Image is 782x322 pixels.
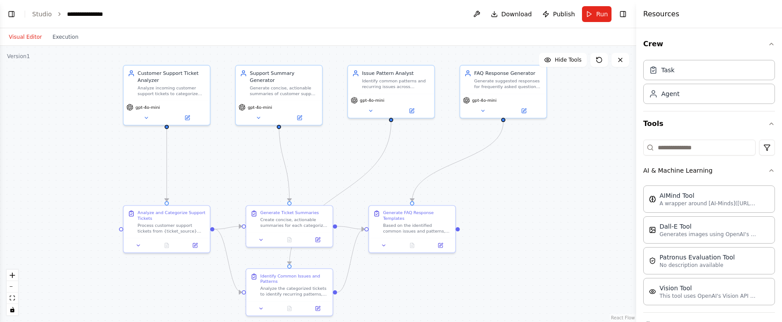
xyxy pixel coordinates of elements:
button: Open in side panel [167,114,207,122]
div: Generate Ticket Summaries [260,210,319,216]
div: React Flow controls [7,270,18,315]
button: Publish [539,6,578,22]
button: Execution [47,32,84,42]
div: FAQ Response GeneratorGenerate suggested responses for frequently asked questions based on ticket... [460,65,547,118]
g: Edge from 9380a2ef-4bf2-40ac-b348-e7628784f43e to 3d5fbdef-951d-4600-ae48-96e262523e4c [337,226,364,296]
div: Dall-E Tool [660,222,756,231]
div: Vision Tool [660,284,756,292]
button: zoom out [7,281,18,292]
button: Open in side panel [183,241,207,250]
div: Generate FAQ Response Templates [383,210,451,221]
button: No output available [152,241,182,250]
div: Task [661,66,675,74]
button: Run [582,6,612,22]
button: Tools [643,111,775,136]
div: Version 1 [7,53,30,60]
a: React Flow attribution [611,315,635,320]
a: Studio [32,11,52,18]
div: Identify common patterns and recurring issues across customer support tickets. Analyze trends, de... [362,78,430,89]
div: Customer Support Ticket AnalyzerAnalyze incoming customer support tickets to categorize them by u... [123,65,211,126]
button: Open in side panel [504,107,544,115]
div: Create concise, actionable summaries for each categorized support ticket. Each summary should inc... [260,217,328,228]
g: Edge from 158844af-36ad-4c50-a182-f92f0b59feaf to 3d5fbdef-951d-4600-ae48-96e262523e4c [408,122,507,201]
button: Open in side panel [428,241,452,250]
span: gpt-4o-mini [248,104,272,110]
p: No description available [660,262,735,269]
button: AI & Machine Learning [643,159,775,182]
span: gpt-4o-mini [136,104,160,110]
button: Show left sidebar [5,8,18,20]
div: Identify Common Issues and Patterns [260,273,328,284]
div: Generate suggested responses for frequently asked questions based on ticket analysis. Create prof... [474,78,542,89]
button: Open in side panel [280,114,319,122]
div: Analyze and Categorize Support Tickets [137,210,205,221]
button: Open in side panel [306,236,330,244]
p: Generates images using OpenAI's Dall-E model. [660,231,756,238]
span: gpt-4o-mini [360,97,385,103]
h4: Resources [643,9,679,19]
img: AIMindTool [649,196,656,203]
div: Analyze and Categorize Support TicketsProcess customer support tickets from {ticket_source} and c... [123,205,211,253]
g: Edge from ec82720d-7b5c-4cf2-97b4-d20930b8f701 to 9380a2ef-4bf2-40ac-b348-e7628784f43e [215,226,242,296]
button: zoom in [7,270,18,281]
g: Edge from f47ae0ee-575d-4450-83ff-c179fd035bbe to ec82720d-7b5c-4cf2-97b4-d20930b8f701 [163,129,170,201]
div: Agent [661,89,679,98]
button: Visual Editor [4,32,47,42]
p: This tool uses OpenAI's Vision API to describe the contents of an image. [660,292,756,300]
div: AI & Machine Learning [643,182,775,312]
g: Edge from 1249ed1d-405c-49b4-940c-44ce9ceee557 to 411b711a-8579-437f-b545-59a4258377b8 [275,122,293,201]
button: No output available [274,304,304,313]
span: Run [596,10,608,19]
div: Generate concise, actionable summaries of customer support tickets for the support team. Create c... [250,85,318,96]
div: Analyze incoming customer support tickets to categorize them by urgency level (Critical, High, Me... [137,85,205,96]
button: No output available [274,236,304,244]
div: Generate FAQ Response TemplatesBased on the identified common issues and patterns, create profess... [368,205,456,253]
div: Based on the identified common issues and patterns, create professional response templates for fr... [383,222,451,233]
g: Edge from 411b711a-8579-437f-b545-59a4258377b8 to 3d5fbdef-951d-4600-ae48-96e262523e4c [337,223,364,233]
span: Hide Tools [555,56,582,63]
div: Analyze the categorized tickets to identify recurring patterns, common issues, and trends. Look f... [260,286,328,297]
div: Generate Ticket SummariesCreate concise, actionable summaries for each categorized support ticket... [245,205,333,248]
button: toggle interactivity [7,304,18,315]
img: VisionTool [649,288,656,295]
img: DallETool [649,226,656,233]
span: Download [501,10,532,19]
div: Process customer support tickets from {ticket_source} and categorize them by urgency level (Criti... [137,222,205,233]
button: Hide right sidebar [617,8,629,20]
div: FAQ Response Generator [474,70,542,77]
img: PatronusEvalTool [649,257,656,264]
div: Patronus Evaluation Tool [660,253,735,262]
div: Issue Pattern AnalystIdentify common patterns and recurring issues across customer support ticket... [347,65,435,118]
button: Open in side panel [306,304,330,313]
button: No output available [397,241,427,250]
div: AIMind Tool [660,191,756,200]
div: Identify Common Issues and PatternsAnalyze the categorized tickets to identify recurring patterns... [245,268,333,316]
div: Support Summary GeneratorGenerate concise, actionable summaries of customer support tickets for t... [235,65,323,126]
button: Hide Tools [539,53,587,67]
button: Crew [643,32,775,56]
g: Edge from ead04c80-9cb0-46d1-b508-fa0b2ca7754b to 9380a2ef-4bf2-40ac-b348-e7628784f43e [286,122,395,264]
span: Publish [553,10,575,19]
div: Issue Pattern Analyst [362,70,430,77]
div: Customer Support Ticket Analyzer [137,70,205,84]
p: A wrapper around [AI-Minds]([URL][DOMAIN_NAME]). Useful for when you need answers to questions fr... [660,200,756,207]
span: gpt-4o-mini [472,97,497,103]
button: Open in side panel [392,107,431,115]
button: Download [487,6,536,22]
div: Support Summary Generator [250,70,318,84]
nav: breadcrumb [32,10,103,19]
div: Crew [643,56,775,111]
g: Edge from ec82720d-7b5c-4cf2-97b4-d20930b8f701 to 411b711a-8579-437f-b545-59a4258377b8 [215,223,242,233]
button: fit view [7,292,18,304]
